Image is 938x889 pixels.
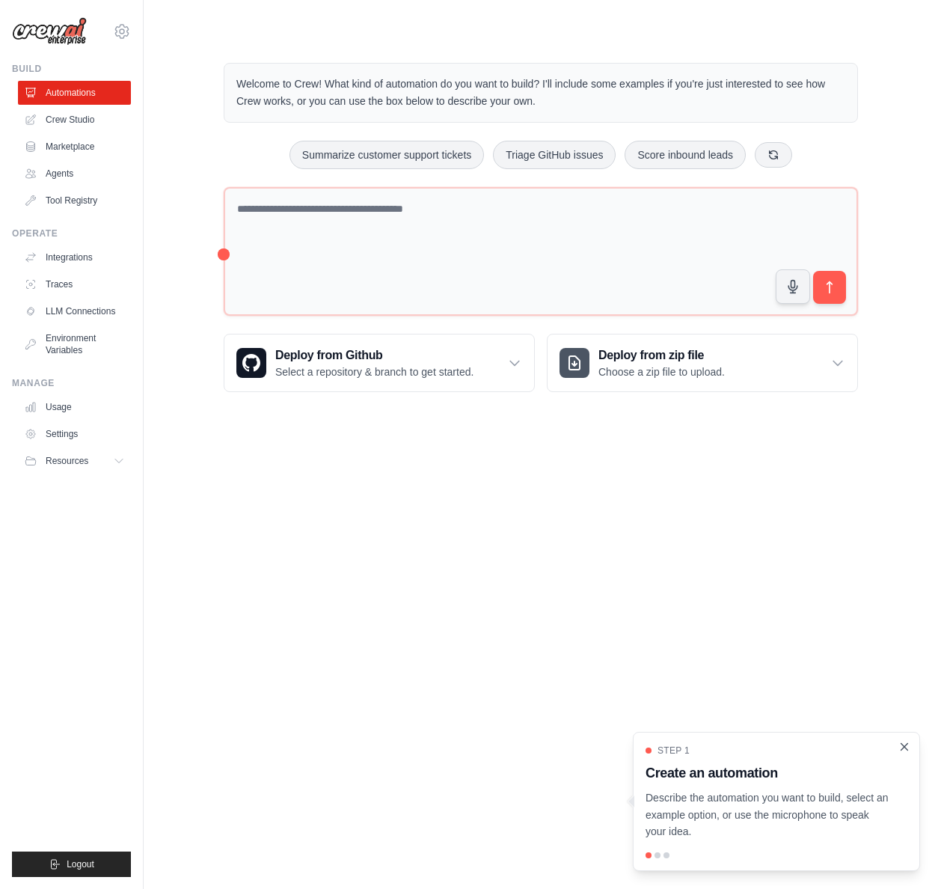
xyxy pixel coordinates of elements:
[12,227,131,239] div: Operate
[275,364,473,379] p: Select a repository & branch to get started.
[18,245,131,269] a: Integrations
[18,326,131,362] a: Environment Variables
[67,858,94,870] span: Logout
[275,346,473,364] h3: Deploy from Github
[625,141,746,169] button: Score inbound leads
[236,76,845,110] p: Welcome to Crew! What kind of automation do you want to build? I'll include some examples if you'...
[598,364,725,379] p: Choose a zip file to upload.
[12,852,131,877] button: Logout
[46,455,88,467] span: Resources
[18,299,131,323] a: LLM Connections
[646,789,889,840] p: Describe the automation you want to build, select an example option, or use the microphone to spe...
[646,763,889,783] h3: Create an automation
[598,346,725,364] h3: Deploy from zip file
[12,63,131,75] div: Build
[289,141,484,169] button: Summarize customer support tickets
[12,17,87,46] img: Logo
[898,741,910,753] button: Close walkthrough
[18,162,131,186] a: Agents
[18,422,131,446] a: Settings
[657,745,690,757] span: Step 1
[863,817,938,889] iframe: Chat Widget
[18,449,131,473] button: Resources
[493,141,616,169] button: Triage GitHub issues
[12,377,131,389] div: Manage
[18,81,131,105] a: Automations
[18,395,131,419] a: Usage
[18,272,131,296] a: Traces
[18,108,131,132] a: Crew Studio
[18,189,131,213] a: Tool Registry
[18,135,131,159] a: Marketplace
